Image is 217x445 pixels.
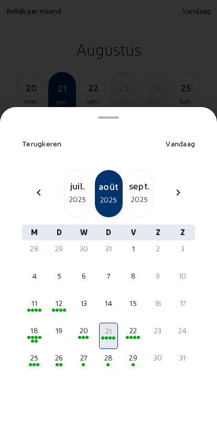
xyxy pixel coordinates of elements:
[26,298,42,309] div: 11
[51,271,67,281] div: 5
[22,139,62,148] span: Terugkeren
[125,353,142,363] div: 29
[150,298,166,309] div: 16
[126,193,153,206] div: 2025
[150,325,166,336] div: 23
[96,225,121,240] div: D
[125,271,142,281] div: 8
[121,225,146,240] div: V
[64,193,91,206] div: 2025
[75,353,92,363] div: 27
[51,243,67,254] div: 29
[175,243,191,254] div: 3
[100,271,116,281] div: 7
[96,179,122,194] div: août
[125,298,142,309] div: 15
[101,326,116,336] div: 21
[175,353,191,363] div: 31
[75,271,92,281] div: 6
[26,353,42,363] div: 25
[175,271,191,281] div: 10
[75,298,92,309] div: 13
[166,139,195,148] span: Vandaag
[32,186,45,199] mat-icon: chevron_left
[172,186,185,199] mat-icon: chevron_right
[71,225,96,240] div: W
[51,298,67,309] div: 12
[150,353,166,363] div: 30
[150,243,166,254] div: 2
[100,298,116,309] div: 14
[75,243,92,254] div: 30
[175,325,191,336] div: 24
[150,271,166,281] div: 9
[100,243,116,254] div: 31
[75,325,92,336] div: 20
[64,178,91,193] div: juil.
[22,225,47,240] div: M
[26,325,42,336] div: 18
[51,353,67,363] div: 26
[146,225,170,240] div: Z
[26,243,42,254] div: 28
[170,225,195,240] div: Z
[100,353,116,363] div: 28
[125,325,142,336] div: 22
[125,243,142,254] div: 1
[26,271,42,281] div: 4
[47,225,71,240] div: D
[175,298,191,309] div: 17
[126,178,153,193] div: sept.
[51,325,67,336] div: 19
[96,194,122,206] div: 2025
